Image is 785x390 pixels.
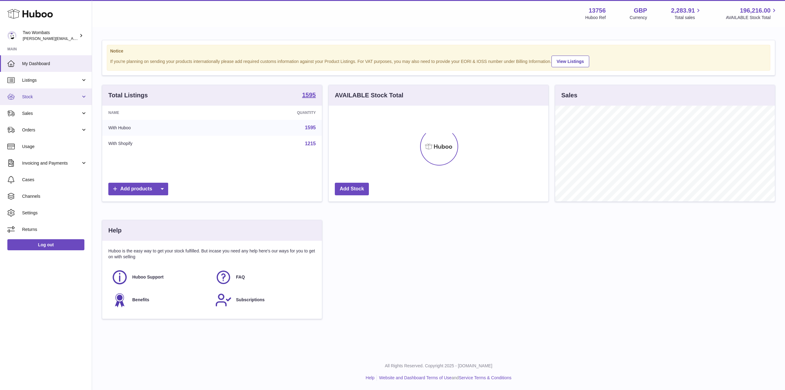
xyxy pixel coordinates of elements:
a: Benefits [111,292,209,308]
h3: Help [108,226,122,235]
span: 196,216.00 [740,6,771,15]
span: Listings [22,77,81,83]
a: 1595 [302,92,316,99]
span: Huboo Support [132,274,164,280]
h3: Total Listings [108,91,148,99]
div: Currency [630,15,647,21]
a: Help [366,375,375,380]
a: Subscriptions [215,292,313,308]
a: View Listings [551,56,589,67]
li: and [377,375,511,381]
span: AVAILABLE Stock Total [726,15,778,21]
span: [PERSON_NAME][EMAIL_ADDRESS][PERSON_NAME][DOMAIN_NAME] [23,36,156,41]
a: Add Stock [335,183,369,195]
a: Service Terms & Conditions [459,375,512,380]
a: Add products [108,183,168,195]
img: philip.carroll@twowombats.com [7,31,17,40]
th: Quantity [221,106,322,120]
p: Huboo is the easy way to get your stock fulfilled. But incase you need any help here's our ways f... [108,248,316,260]
a: Website and Dashboard Terms of Use [379,375,451,380]
span: Total sales [675,15,702,21]
a: FAQ [215,269,313,286]
td: With Shopify [102,136,221,152]
strong: Notice [110,48,767,54]
a: Log out [7,239,84,250]
span: Channels [22,193,87,199]
span: My Dashboard [22,61,87,67]
span: Returns [22,227,87,232]
span: Cases [22,177,87,183]
p: All Rights Reserved. Copyright 2025 - [DOMAIN_NAME] [97,363,780,369]
div: If you're planning on sending your products internationally please add required customs informati... [110,55,767,67]
a: Huboo Support [111,269,209,286]
span: Stock [22,94,81,100]
span: Subscriptions [236,297,265,303]
span: Orders [22,127,81,133]
strong: 1595 [302,92,316,98]
a: 1215 [305,141,316,146]
h3: Sales [561,91,577,99]
span: 2,283.91 [671,6,695,15]
a: 196,216.00 AVAILABLE Stock Total [726,6,778,21]
strong: GBP [634,6,647,15]
div: Huboo Ref [585,15,606,21]
span: Invoicing and Payments [22,160,81,166]
span: Benefits [132,297,149,303]
strong: 13756 [589,6,606,15]
div: Two Wombats [23,30,78,41]
span: FAQ [236,274,245,280]
a: 2,283.91 Total sales [671,6,702,21]
a: 1595 [305,125,316,130]
span: Usage [22,144,87,150]
span: Settings [22,210,87,216]
span: Sales [22,111,81,116]
th: Name [102,106,221,120]
h3: AVAILABLE Stock Total [335,91,403,99]
td: With Huboo [102,120,221,136]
